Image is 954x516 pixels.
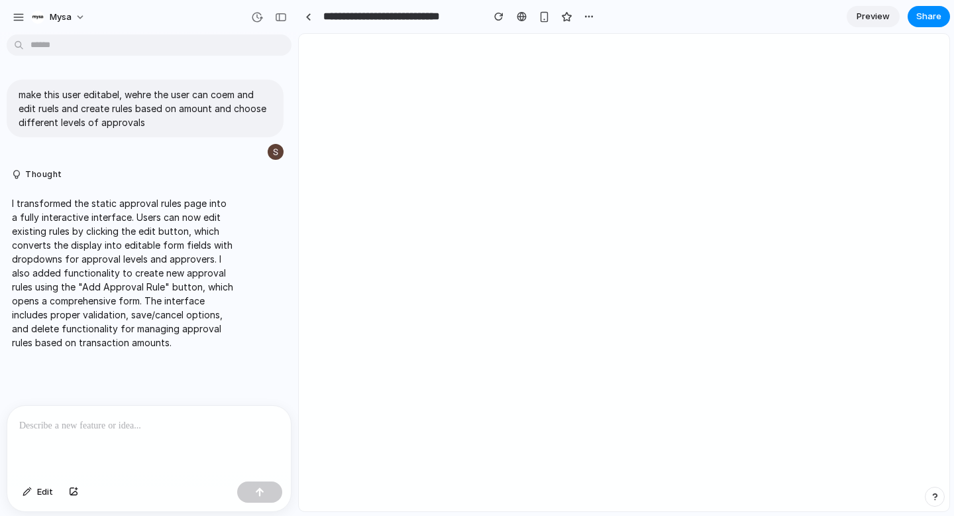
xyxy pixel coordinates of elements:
span: Share [916,10,941,23]
a: Preview [847,6,900,27]
p: I transformed the static approval rules page into a fully interactive interface. Users can now ed... [12,196,233,350]
p: make this user editabel, wehre the user can coem and edit ruels and create rules based on amount ... [19,88,272,129]
span: Edit [37,485,53,499]
button: Share [908,6,950,27]
button: Mysa [26,7,92,28]
span: Mysa [50,11,72,24]
button: Edit [16,482,60,503]
span: Preview [857,10,890,23]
